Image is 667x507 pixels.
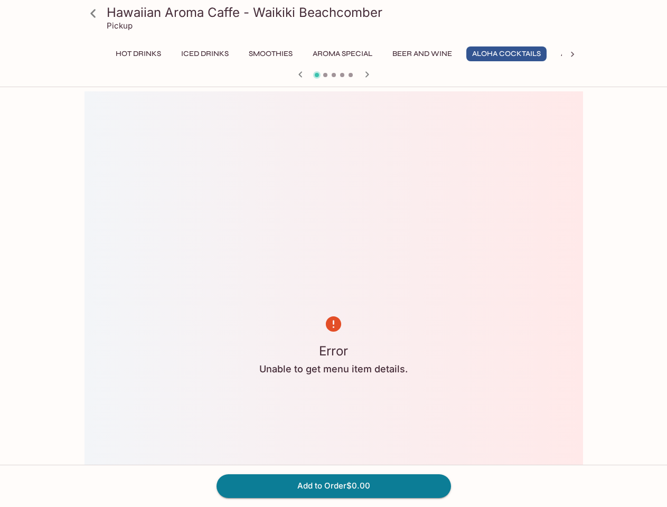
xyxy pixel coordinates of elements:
button: Hot Drinks [110,46,167,61]
button: Iced Drinks [175,46,234,61]
button: All Day Bubbly [555,46,626,61]
button: Add to Order$0.00 [217,474,451,497]
button: Aloha Cocktails [466,46,547,61]
button: Smoothies [243,46,298,61]
button: Aroma Special [307,46,378,61]
button: Beer and Wine [387,46,458,61]
h3: Error [259,343,408,359]
h3: Hawaiian Aroma Caffe - Waikiki Beachcomber [107,4,579,21]
h4: Unable to get menu item details. [259,363,408,375]
p: Pickup [107,21,133,31]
